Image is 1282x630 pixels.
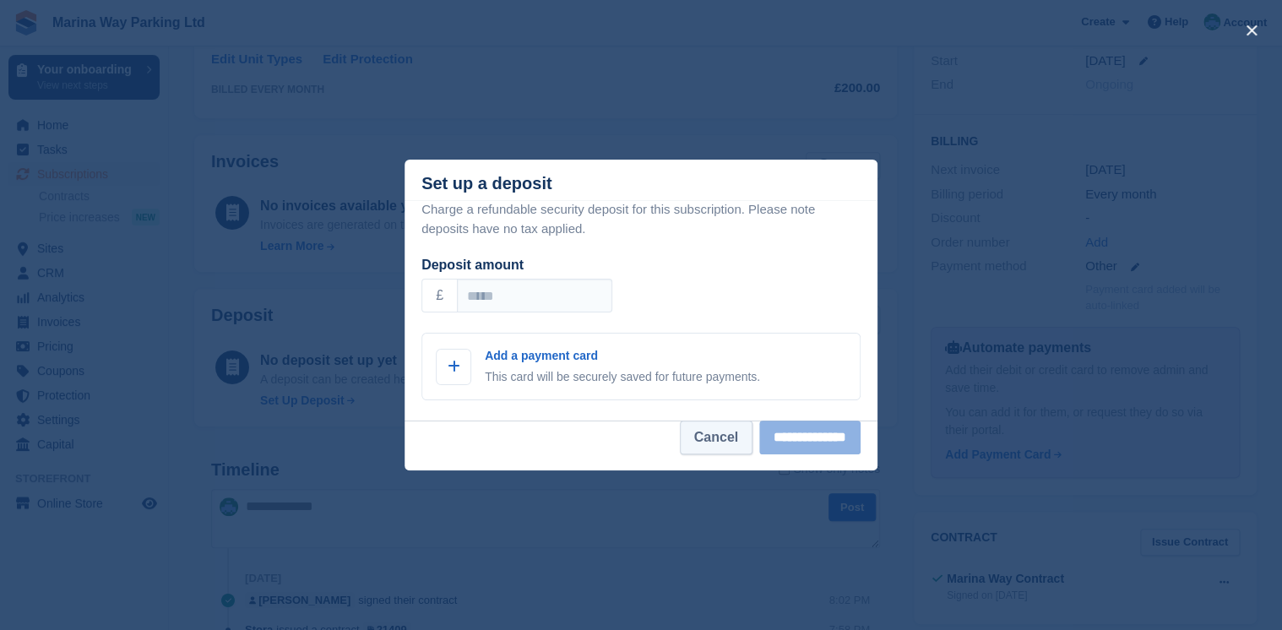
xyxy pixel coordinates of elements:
[1238,17,1265,44] button: close
[421,174,551,193] div: Set up a deposit
[421,258,524,272] label: Deposit amount
[421,333,861,400] a: Add a payment card This card will be securely saved for future payments.
[485,347,760,365] p: Add a payment card
[680,421,752,454] button: Cancel
[485,368,760,386] p: This card will be securely saved for future payments.
[421,200,861,238] p: Charge a refundable security deposit for this subscription. Please note deposits have no tax appl...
